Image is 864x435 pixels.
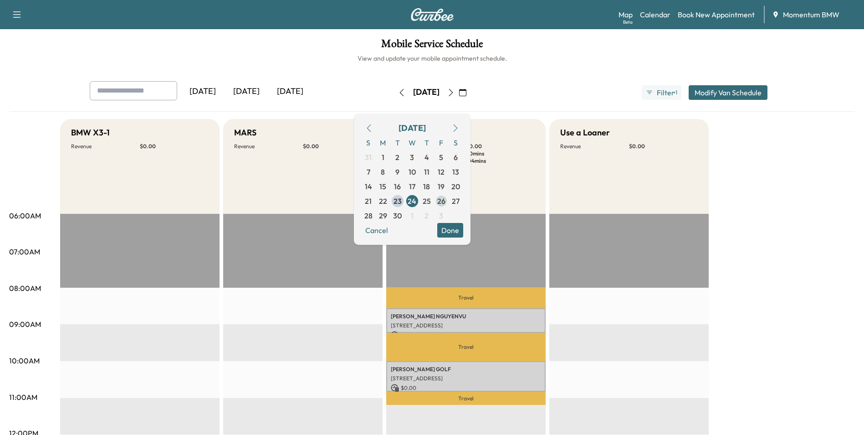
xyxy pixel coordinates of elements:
[409,166,416,177] span: 10
[424,210,429,221] span: 2
[386,333,546,361] p: Travel
[438,166,445,177] span: 12
[9,392,37,403] p: 11:00AM
[391,375,541,382] p: [STREET_ADDRESS]
[386,287,546,308] p: Travel
[303,143,372,150] p: $ 0.00
[394,196,402,207] span: 23
[391,366,541,373] p: [PERSON_NAME] GOLF
[642,85,681,100] button: Filter●1
[673,90,675,95] span: ●
[365,196,372,207] span: 21
[399,122,426,135] div: [DATE]
[361,223,392,238] button: Cancel
[423,196,431,207] span: 25
[454,152,458,163] span: 6
[438,181,445,192] span: 19
[451,181,460,192] span: 20
[391,331,541,339] p: $ 0.00
[71,126,110,139] h5: BMW X3-1
[413,87,440,98] div: [DATE]
[410,8,454,21] img: Curbee Logo
[386,392,546,405] p: Travel
[395,152,399,163] span: 2
[466,143,535,150] p: $ 0.00
[390,135,405,150] span: T
[657,87,673,98] span: Filter
[678,9,755,20] a: Book New Appointment
[449,135,463,150] span: S
[365,181,372,192] span: 14
[379,181,386,192] span: 15
[394,181,401,192] span: 16
[9,38,855,54] h1: Mobile Service Schedule
[9,319,41,330] p: 09:00AM
[405,135,419,150] span: W
[452,196,460,207] span: 27
[675,89,677,96] span: 1
[410,152,414,163] span: 3
[391,313,541,320] p: [PERSON_NAME] NGUYENVU
[452,166,459,177] span: 13
[181,81,225,102] div: [DATE]
[424,166,429,177] span: 11
[367,166,370,177] span: 7
[395,166,399,177] span: 9
[376,135,390,150] span: M
[783,9,839,20] span: Momentum BMW
[140,143,209,150] p: $ 0.00
[560,143,629,150] p: Revenue
[393,210,402,221] span: 30
[629,143,698,150] p: $ 0.00
[434,135,449,150] span: F
[364,210,373,221] span: 28
[623,19,633,26] div: Beta
[9,355,40,366] p: 10:00AM
[619,9,633,20] a: MapBeta
[391,322,541,329] p: [STREET_ADDRESS]
[640,9,670,20] a: Calendar
[9,246,40,257] p: 07:00AM
[689,85,767,100] button: Modify Van Schedule
[9,54,855,63] h6: View and update your mobile appointment schedule.
[408,196,416,207] span: 24
[9,283,41,294] p: 08:00AM
[424,152,429,163] span: 4
[234,126,256,139] h5: MARS
[382,152,384,163] span: 1
[437,196,445,207] span: 26
[268,81,312,102] div: [DATE]
[466,157,535,165] p: 104 mins
[439,210,443,221] span: 3
[419,135,434,150] span: T
[365,152,372,163] span: 31
[381,166,385,177] span: 8
[409,181,415,192] span: 17
[379,210,387,221] span: 29
[379,196,387,207] span: 22
[361,135,376,150] span: S
[391,384,541,392] p: $ 0.00
[225,81,268,102] div: [DATE]
[466,150,535,157] p: 90 mins
[411,210,414,221] span: 1
[234,143,303,150] p: Revenue
[423,181,430,192] span: 18
[437,223,463,238] button: Done
[560,126,610,139] h5: Use a Loaner
[71,143,140,150] p: Revenue
[9,210,41,221] p: 06:00AM
[439,152,443,163] span: 5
